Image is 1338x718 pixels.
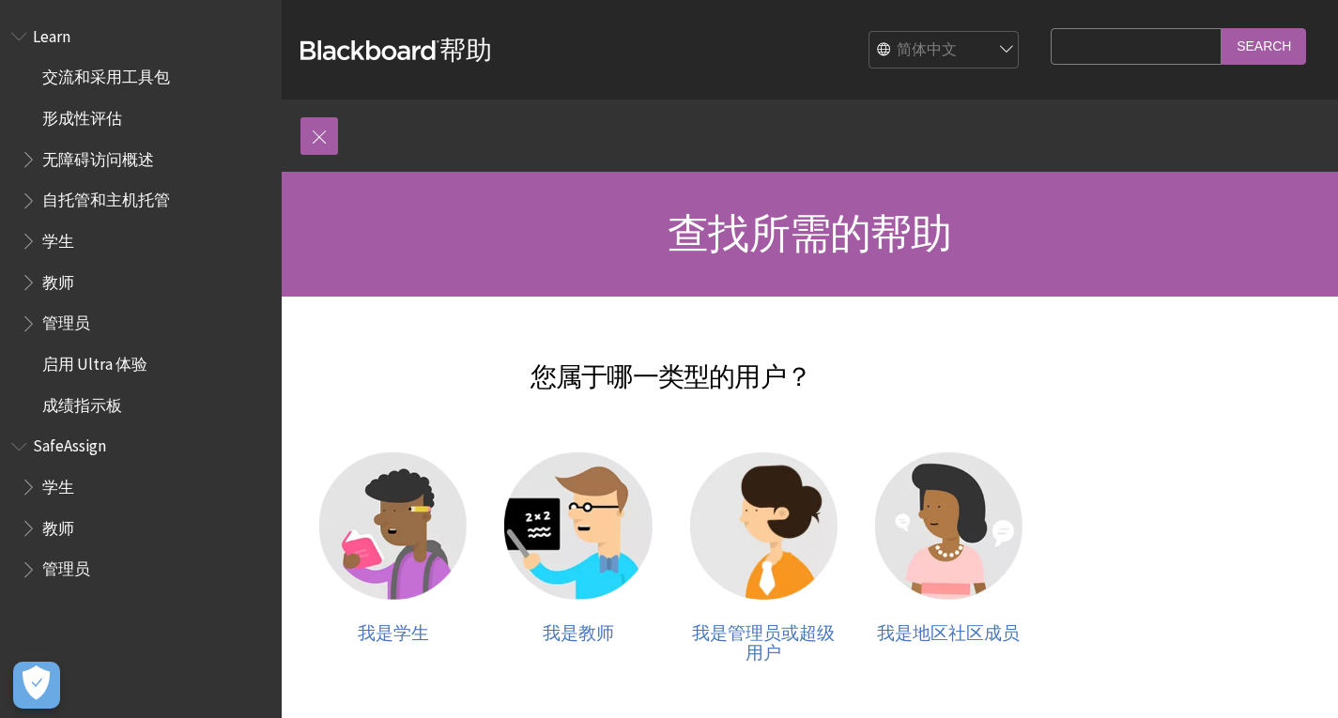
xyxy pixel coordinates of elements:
[877,622,1020,644] span: 我是地区社区成员
[504,452,652,664] a: 教师 我是教师
[668,207,951,259] span: 查找所需的帮助
[42,390,122,415] span: 成绩指示板
[11,431,270,586] nav: Book outline for Blackboard SafeAssign
[42,185,170,210] span: 自托管和主机托管
[42,512,74,538] span: 教师
[875,452,1023,664] a: 社区成员 我是地区社区成员
[13,662,60,709] button: Open Preferences
[33,431,106,456] span: SafeAssign
[690,452,838,664] a: 管理员 我是管理员或超级用户
[42,348,147,374] span: 启用 Ultra 体验
[300,40,439,60] strong: Blackboard
[300,33,492,67] a: Blackboard帮助
[504,452,652,600] img: 教师
[319,452,467,600] img: 学生
[1222,28,1306,65] input: Search
[42,554,90,579] span: 管理员
[42,471,74,496] span: 学生
[42,144,154,169] span: 无障碍访问概述
[319,452,467,664] a: 学生 我是学生
[42,308,90,333] span: 管理员
[358,622,429,644] span: 我是学生
[42,225,74,251] span: 学生
[869,32,1020,69] select: Site Language Selector
[690,452,838,600] img: 管理员
[11,21,270,421] nav: Book outline for Blackboard Learn Help
[33,21,70,46] span: Learn
[543,622,614,644] span: 我是教师
[42,267,74,292] span: 教师
[42,102,122,128] span: 形成性评估
[42,62,170,87] span: 交流和采用工具包
[300,334,1041,396] h2: 您属于哪一类型的用户？
[692,622,835,665] span: 我是管理员或超级用户
[875,452,1023,600] img: 社区成员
